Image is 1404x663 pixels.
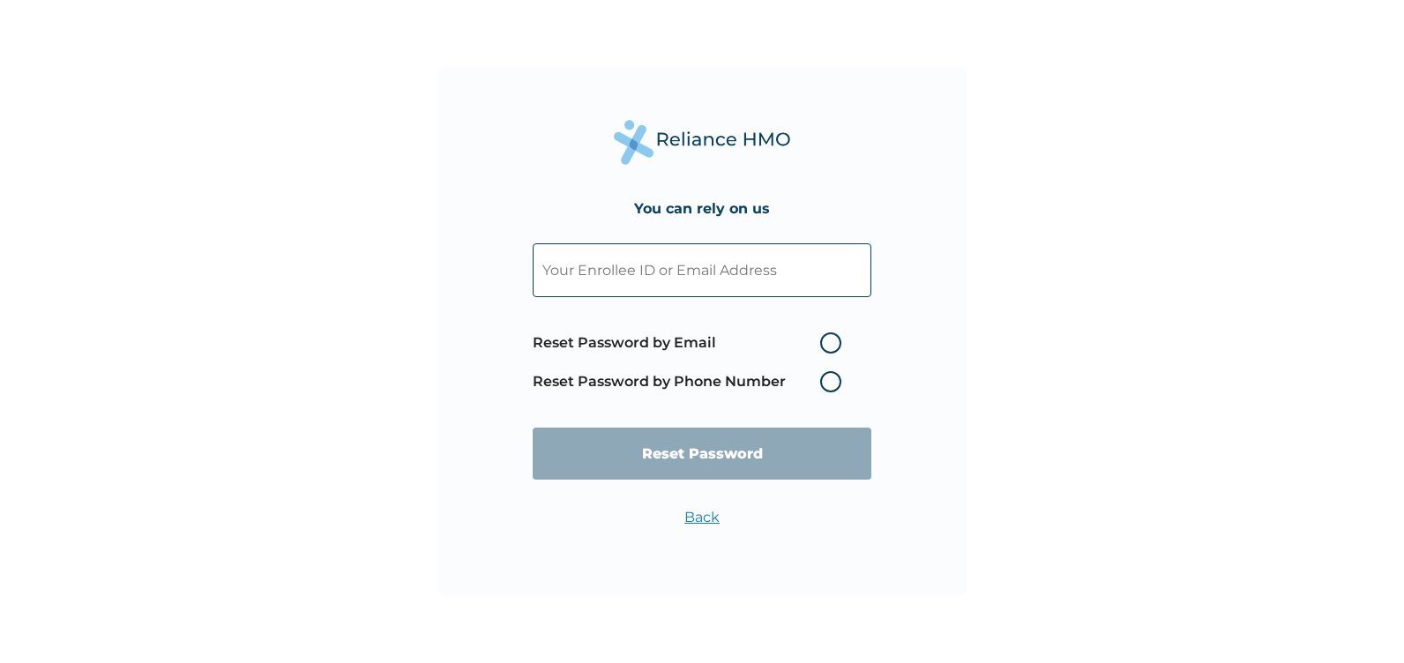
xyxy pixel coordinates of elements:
[684,509,720,525] a: Back
[533,428,871,480] input: Reset Password
[533,332,850,354] label: Reset Password by Email
[533,371,850,392] label: Reset Password by Phone Number
[533,243,871,297] input: Your Enrollee ID or Email Address
[634,200,770,217] h4: You can rely on us
[533,324,850,401] span: Password reset method
[614,120,790,165] img: Reliance Health's Logo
